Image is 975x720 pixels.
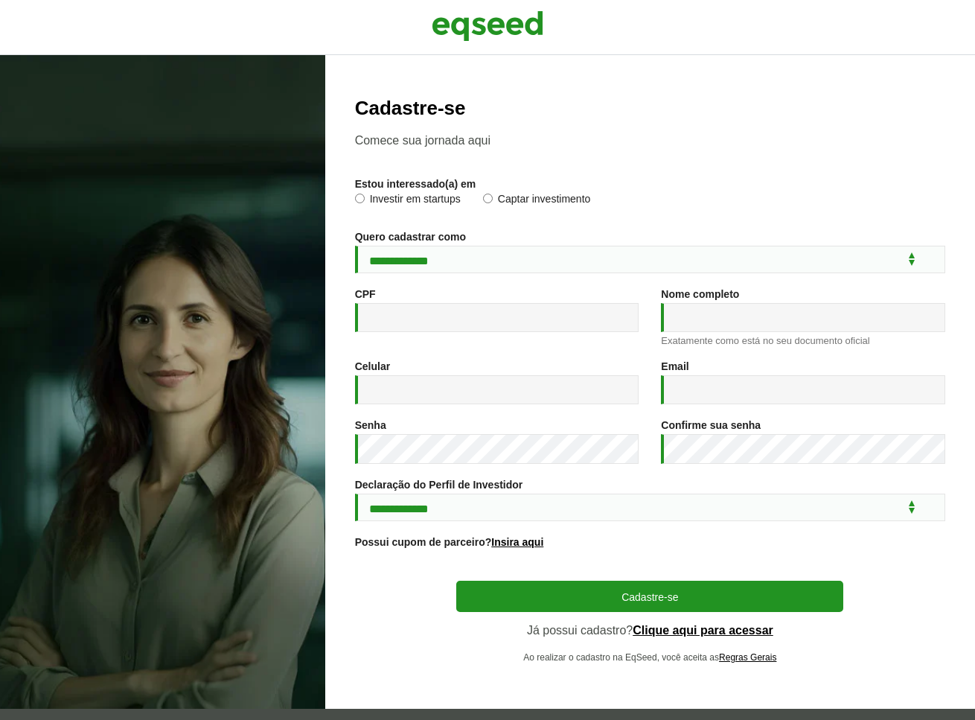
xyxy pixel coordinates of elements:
[355,194,461,208] label: Investir em startups
[355,194,365,203] input: Investir em startups
[355,289,376,299] label: CPF
[633,625,773,637] a: Clique aqui para acessar
[661,361,688,372] label: Email
[483,194,493,203] input: Captar investimento
[661,289,739,299] label: Nome completo
[355,537,544,547] label: Possui cupom de parceiro?
[661,420,761,430] label: Confirme sua senha
[355,361,390,372] label: Celular
[456,581,843,612] button: Cadastre-se
[456,652,843,663] p: Ao realizar o cadastro na EqSeed, você aceita as
[355,420,386,430] label: Senha
[483,194,591,208] label: Captar investimento
[355,98,945,119] h2: Cadastre-se
[719,653,776,662] a: Regras Gerais
[355,480,523,490] label: Declaração do Perfil de Investidor
[355,133,945,147] p: Comece sua jornada aqui
[491,537,543,547] a: Insira aqui
[661,336,945,345] div: Exatamente como está no seu documento oficial
[432,7,543,45] img: EqSeed Logo
[355,232,466,242] label: Quero cadastrar como
[456,623,843,637] p: Já possui cadastro?
[355,179,476,189] label: Estou interessado(a) em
